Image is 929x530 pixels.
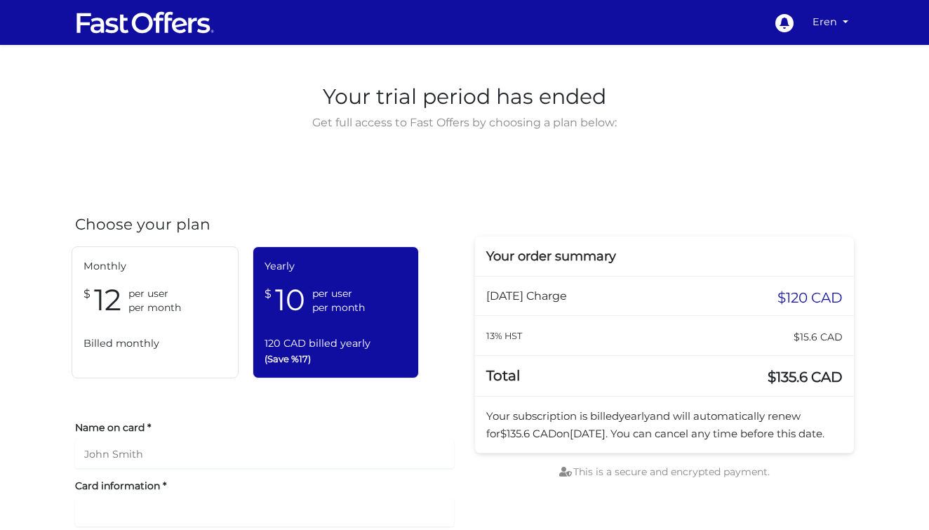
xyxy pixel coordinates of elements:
[83,258,227,274] span: Monthly
[768,367,843,387] span: $135.6 CAD
[559,465,770,478] span: This is a secure and encrypted payment.
[275,281,305,319] span: 10
[312,286,365,300] span: per user
[94,281,121,319] span: 12
[265,352,408,366] span: (Save %17)
[794,327,843,347] span: $15.6 CAD
[83,281,91,303] span: $
[75,440,454,468] input: John Smith
[619,409,650,423] span: yearly
[83,336,227,352] span: Billed monthly
[75,420,454,435] label: Name on card *
[84,506,445,519] iframe: Secure payment input frame
[570,427,606,440] span: [DATE]
[309,114,621,132] span: Get full access to Fast Offers by choosing a plan below:
[309,80,621,114] span: Your trial period has ended
[312,300,365,314] span: per month
[75,216,454,234] h4: Choose your plan
[500,427,556,440] span: $135.6 CAD
[777,288,843,307] span: $120 CAD
[486,289,567,303] span: [DATE] Charge
[486,249,616,264] span: Your order summary
[486,331,522,341] small: 13% HST
[75,479,454,493] label: Card information *
[265,258,408,274] span: Yearly
[128,286,181,300] span: per user
[486,409,824,439] span: Your subscription is billed and will automatically renew for on . You can cancel any time before ...
[807,8,854,36] a: Eren
[486,367,520,384] span: Total
[265,281,272,303] span: $
[128,300,181,314] span: per month
[265,336,408,352] span: 120 CAD billed yearly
